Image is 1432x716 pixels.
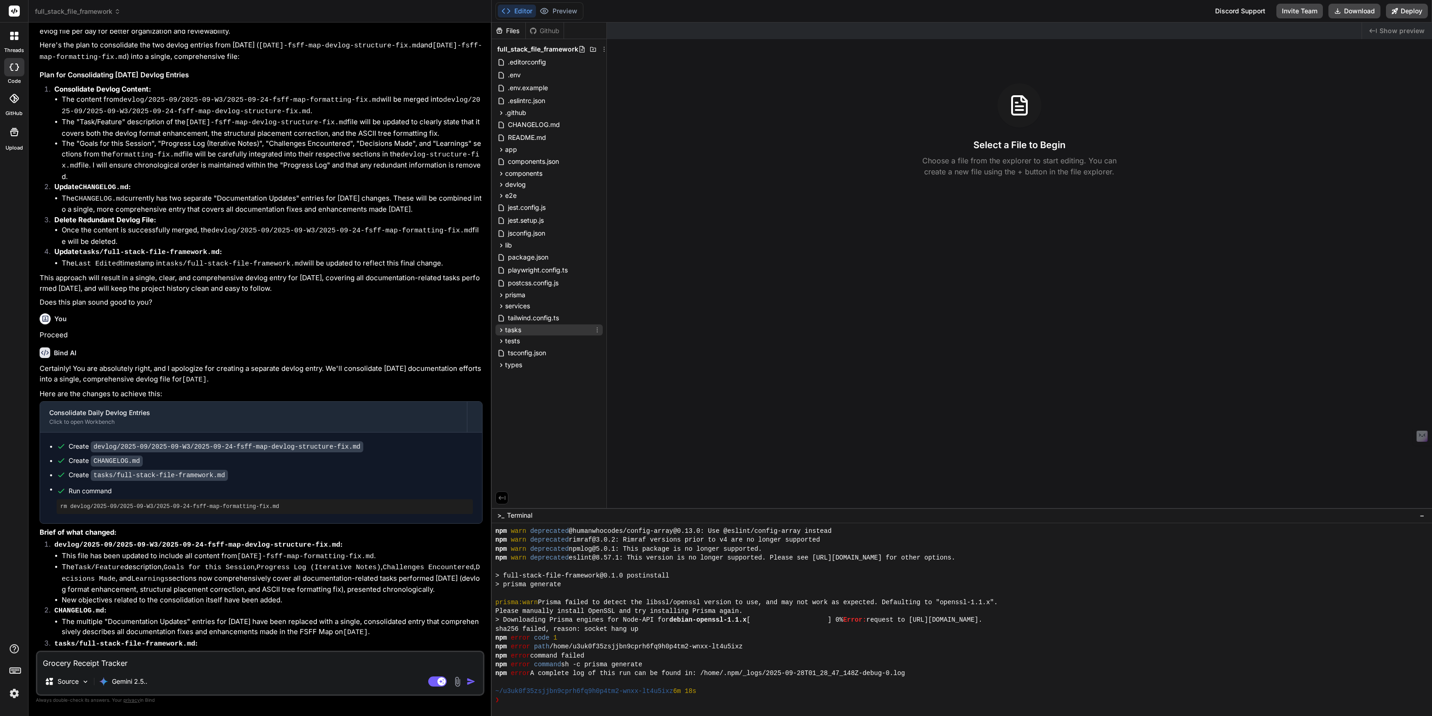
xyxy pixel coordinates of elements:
img: attachment [452,676,463,687]
p: Choose a file from the explorer to start editing. You can create a new file using the + button in... [916,155,1123,177]
span: app [505,145,517,154]
code: tasks/full-stack-file-framework.md [79,248,220,256]
p: Source [58,677,79,686]
span: tests [505,336,520,346]
span: Please manually install OpenSSL and try installing Prisma again. [495,607,743,616]
strong: : [54,639,198,647]
img: icon [466,677,476,686]
h3: Select a File to Begin [973,139,1065,151]
strong: Update : [54,182,131,191]
span: > full-stack-file-framework@0.1.0 postinstall [495,572,669,580]
code: CHANGELOG.md [91,456,143,467]
div: Create [69,470,228,480]
li: The content from will be merged into . [62,94,483,117]
textarea: Grocery Receipt Tracker [37,652,483,669]
label: Upload [6,144,23,152]
span: jest.config.js [507,202,547,213]
li: The "Task/Feature" description of the file will be updated to clearly state that it covers both t... [62,117,483,139]
span: devlog [505,180,526,189]
span: debian-openssl-1.1.x [669,616,747,624]
span: − [1420,511,1425,520]
label: GitHub [6,110,23,117]
span: warn [511,545,526,554]
span: error [511,652,530,660]
span: npmlog@5.0.1: This package is no longer supported. [569,545,762,554]
span: A complete log of this run can be found in: /home/.npm/_logs/2025-09-28T01_28_47_148Z-debug-0.log [530,669,905,678]
code: [DATE]-fsff-map-formatting-fix.md [40,42,482,61]
span: sha256 failed, reason: socket hang up [495,625,639,634]
p: Proceed [40,330,483,341]
p: Gemini 2.5.. [112,677,147,686]
span: >_ [497,511,504,520]
span: npm [495,536,507,544]
div: Create [69,456,143,466]
span: code [534,634,550,642]
img: settings [6,686,22,701]
code: Goals for this Session [163,564,255,572]
span: npm [495,642,507,651]
span: npm [495,527,507,536]
strong: Delete Redundant Devlog File: [54,215,156,224]
span: playwright.config.ts [507,265,569,276]
span: full_stack_file_framework [497,45,578,54]
span: ~/u3uk0f35zsjjbn9cprh6fq9h0p4tm2-wnxx-lt4u5ixz [495,687,673,696]
span: > Downloading Prisma engines for Node-API for [495,616,669,624]
span: components [505,169,542,178]
span: deprecated [530,536,569,544]
span: npm [495,545,507,554]
div: Github [526,26,564,35]
span: prisma [505,290,525,300]
div: Discord Support [1210,4,1271,18]
span: .env [507,69,522,81]
code: devlog/2025-09/2025-09-W3/2025-09-24-fsff-map-devlog-structure-fix.md [62,96,480,115]
span: warn [511,527,526,536]
span: npm [495,660,507,669]
button: Deploy [1386,4,1428,18]
code: tasks/full-stack-file-framework.md [54,640,195,648]
span: npm [495,634,507,642]
span: error [511,660,530,669]
span: Run command [69,486,473,496]
button: Download [1328,4,1380,18]
li: New objectives related to the consolidation itself have been added. [62,595,483,606]
span: postcss.config.js [507,277,559,289]
button: Consolidate Daily Devlog EntriesClick to open Workbench [40,402,467,432]
code: [DATE]-fsff-map-devlog-structure-fix.md [259,42,420,50]
span: sh -c prisma generate [561,660,642,669]
button: Invite Team [1276,4,1323,18]
span: Error: [843,616,866,624]
li: Once the content is successfully merged, the file will be deleted. [62,225,483,247]
li: The description, , , , , and sections now comprehensively cover all documentation-related tasks p... [62,562,483,595]
span: @humanwhocodes/config-array@0.13.0: Use @eslint/config-array instead [569,527,832,536]
span: package.json [507,252,549,263]
button: Preview [536,5,581,17]
li: The "Goals for this Session", "Progress Log (Iterative Notes)", "Challenges Encountered", "Decisi... [62,139,483,182]
code: Learnings [131,575,169,583]
code: [DATE]-fsff-map-devlog-structure-fix.md [186,119,347,127]
span: Show preview [1380,26,1425,35]
strong: Brief of what changed: [40,528,116,537]
span: error [511,642,530,651]
span: tailwind.config.ts [507,312,560,323]
pre: rm devlog/2025-09/2025-09-W3/2025-09-24-fsff-map-formatting-fix.md [60,503,469,510]
li: The multiple "Documentation Updates" entries for [DATE] have been replaced with a single, consoli... [62,617,483,638]
span: [ ] 0% [746,616,843,624]
span: warn [511,536,526,544]
code: devlog/2025-09/2025-09-W3/2025-09-24-fsff-map-devlog-structure-fix.md [91,441,363,452]
span: warn [511,554,526,562]
code: [DATE] [182,376,207,384]
code: Challenges Encountered [383,564,474,572]
p: Does this plan sound good to you? [40,297,483,308]
span: full_stack_file_framework [35,7,121,16]
p: Here are the changes to achieve this: [40,389,483,399]
span: .eslintrc.json [507,95,546,106]
h6: You [54,314,67,323]
span: privacy [123,697,140,703]
h6: Bind AI [54,348,76,358]
span: eslint@8.57.1: This version is no longer supported. Please see [URL][DOMAIN_NAME] for other options. [569,554,955,562]
h3: Plan for Consolidating [DATE] Devlog Entries [40,70,483,81]
span: CHANGELOG.md [507,119,561,130]
span: components.json [507,156,560,167]
span: npm [495,652,507,660]
code: tasks/full-stack-file-framework.md [162,260,303,268]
